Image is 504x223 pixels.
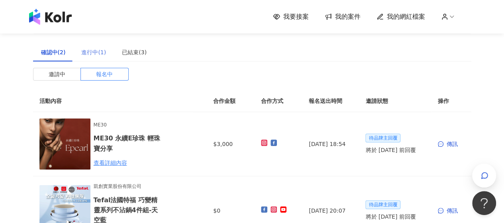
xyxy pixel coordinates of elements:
a: 我的網紅檔案 [377,12,425,21]
a: 我要接案 [273,12,309,21]
div: 傳訊 [438,206,465,215]
img: ME30 永續E珍珠 系列輕珠寶 [39,118,90,170]
a: 我的案件 [325,12,361,21]
div: 確認中(2) [41,48,66,57]
th: 操作 [431,90,471,112]
span: 將於 [DATE] 前回覆 [365,212,416,221]
span: 將於 [DATE] 前回覆 [365,146,416,154]
th: 邀請狀態 [359,90,431,112]
div: 查看詳細內容 [94,158,163,167]
span: 我要接案 [283,12,309,21]
td: $3,000 [207,112,255,176]
span: 待品牌主回覆 [365,200,400,209]
span: 報名中 [96,68,113,80]
span: 凱創實業股份有限公司 [94,183,163,190]
iframe: Help Scout Beacon - Open [472,191,496,215]
span: ME30 [94,121,163,129]
span: message [438,141,443,147]
td: [DATE] 18:54 [302,112,359,176]
th: 合作方式 [255,90,302,112]
div: 已結束(3) [122,48,147,57]
span: 待品牌主回覆 [365,134,400,142]
div: 進行中(1) [81,48,106,57]
span: 我的網紅檔案 [387,12,425,21]
span: message [438,208,443,213]
div: 傳訊 [438,140,465,148]
img: logo [29,9,72,25]
th: 合作金額 [207,90,255,112]
th: 報名送出時間 [302,90,359,112]
span: 我的案件 [335,12,361,21]
th: 活動內容 [33,90,192,112]
h6: ME30 永續E珍珠 輕珠寶分享 [94,133,163,153]
span: 邀請中 [49,68,65,80]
